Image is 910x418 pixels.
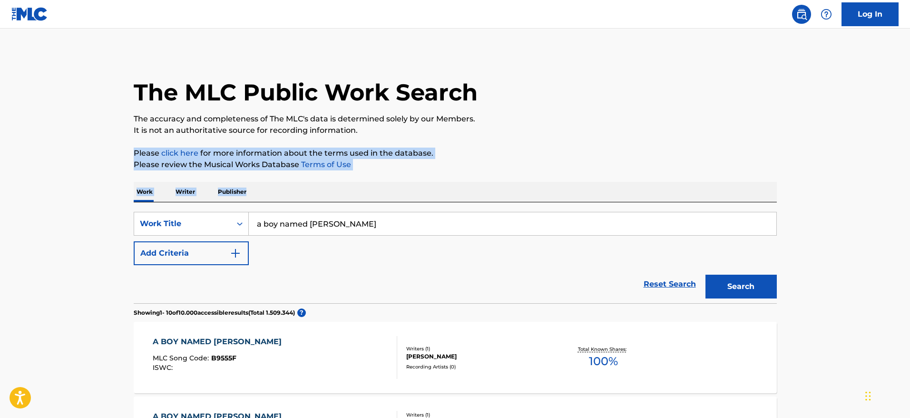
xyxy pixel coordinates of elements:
[792,5,811,24] a: Public Search
[862,372,910,418] div: Widget chat
[134,159,777,170] p: Please review the Musical Works Database
[134,309,295,317] p: Showing 1 - 10 of 10.000 accessible results (Total 1.509.344 )
[406,352,550,361] div: [PERSON_NAME]
[161,149,198,158] a: click here
[817,5,836,24] div: Help
[140,218,225,229] div: Work Title
[215,182,249,202] p: Publisher
[406,345,550,352] div: Writers ( 1 )
[134,182,156,202] p: Work
[705,275,777,299] button: Search
[134,78,478,107] h1: The MLC Public Work Search
[134,241,249,265] button: Add Criteria
[153,354,211,362] span: MLC Song Code :
[862,372,910,418] iframe: Chat Widget
[297,309,306,317] span: ?
[406,363,550,370] div: Recording Artists ( 0 )
[134,113,777,125] p: The accuracy and completeness of The MLC's data is determined solely by our Members.
[578,346,629,353] p: Total Known Shares:
[153,336,286,348] div: A BOY NAMED [PERSON_NAME]
[842,2,899,26] a: Log In
[134,125,777,136] p: It is not an authoritative source for recording information.
[173,182,198,202] p: Writer
[153,363,175,372] span: ISWC :
[230,248,241,259] img: 9d2ae6d4665cec9f34b9.svg
[865,382,871,410] div: Trascina
[134,212,777,303] form: Search Form
[211,354,236,362] span: B9555F
[134,322,777,393] a: A BOY NAMED [PERSON_NAME]MLC Song Code:B9555FISWC:Writers (1)[PERSON_NAME]Recording Artists (0)To...
[134,148,777,159] p: Please for more information about the terms used in the database.
[589,353,618,370] span: 100 %
[639,274,701,295] a: Reset Search
[796,9,807,20] img: search
[299,160,351,169] a: Terms of Use
[821,9,832,20] img: help
[11,7,48,21] img: MLC Logo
